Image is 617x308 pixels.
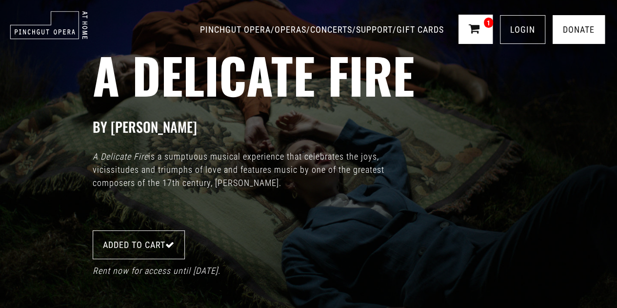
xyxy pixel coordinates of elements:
[93,119,617,135] h3: BY [PERSON_NAME]
[93,230,185,259] a: Added to cart
[93,45,617,104] h2: A Delicate Fire
[200,24,271,35] a: PINCHGUT OPERA
[553,15,605,44] a: Donate
[275,24,306,35] a: OPERAS
[500,15,545,44] a: LOGIN
[200,24,446,35] span: / / / /
[397,24,444,35] a: GIFT CARDS
[10,11,88,40] img: pinchgut_at_home_negative_logo.svg
[93,150,385,189] p: is a sumptuous musical experience that celebrates the joys, vicissitudes and triumphs of love and...
[310,24,352,35] a: CONCERTS
[458,15,493,44] a: 1
[356,24,393,35] a: SUPPORT
[93,151,148,162] i: A Delicate Fire
[93,266,220,276] i: Rent now for access until [DATE].
[484,18,493,28] span: 1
